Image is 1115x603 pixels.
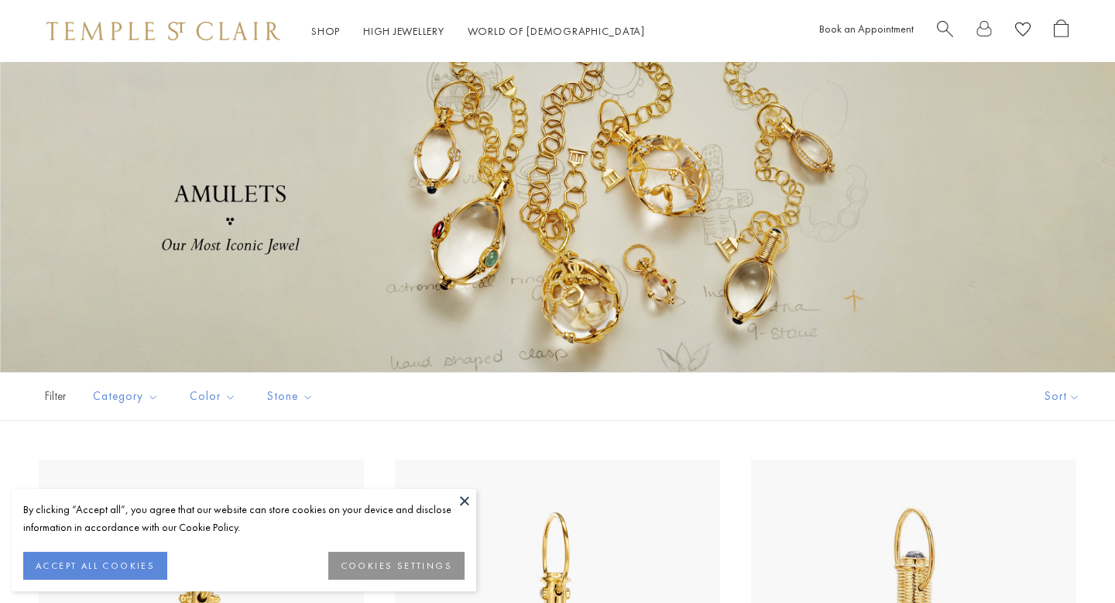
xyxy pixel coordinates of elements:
[1054,19,1069,43] a: Open Shopping Bag
[81,379,170,414] button: Category
[819,22,914,36] a: Book an Appointment
[182,387,248,406] span: Color
[468,24,645,38] a: World of [DEMOGRAPHIC_DATA]World of [DEMOGRAPHIC_DATA]
[85,387,170,406] span: Category
[46,22,280,40] img: Temple St. Clair
[23,501,465,536] div: By clicking “Accept all”, you agree that our website can store cookies on your device and disclos...
[178,379,248,414] button: Color
[1038,530,1100,587] iframe: Gorgias live chat messenger
[311,24,340,38] a: ShopShop
[311,22,645,41] nav: Main navigation
[1010,373,1115,420] button: Show sort by
[937,19,953,43] a: Search
[256,379,325,414] button: Stone
[328,552,465,580] button: COOKIES SETTINGS
[259,387,325,406] span: Stone
[23,552,167,580] button: ACCEPT ALL COOKIES
[363,24,444,38] a: High JewelleryHigh Jewellery
[1015,19,1031,43] a: View Wishlist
